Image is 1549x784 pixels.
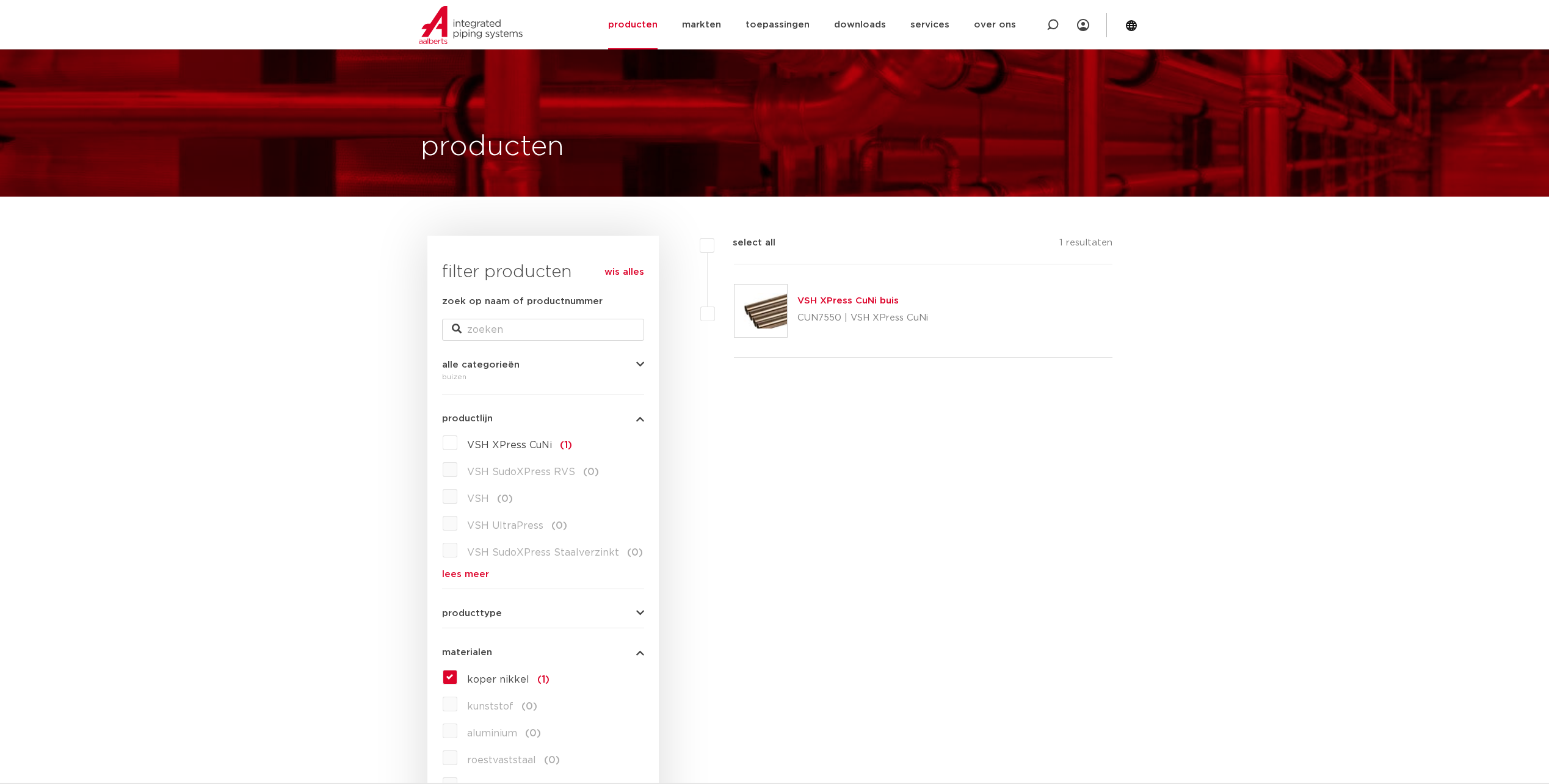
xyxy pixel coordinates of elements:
[442,609,644,618] button: producttype
[442,414,644,423] button: productlijn
[442,369,644,384] div: buizen
[521,702,537,711] span: (0)
[442,260,644,285] h3: filter producten
[467,548,619,557] span: VSH SudoXPress Staalverzinkt
[627,548,643,557] span: (0)
[442,414,493,423] span: productlijn
[467,728,517,738] span: aluminium
[421,128,564,167] h1: producten
[735,285,787,337] img: Thumbnail for VSH XPress CuNi buis
[583,467,599,477] span: (0)
[467,675,529,684] span: koper nikkel
[467,440,552,450] span: VSH XPress CuNi
[442,360,644,369] button: alle categorieën
[467,521,543,531] span: VSH UltraPress
[442,570,644,579] a: lees meer
[467,467,575,477] span: VSH SudoXPress RVS
[544,755,560,765] span: (0)
[560,440,572,450] span: (1)
[537,675,550,684] span: (1)
[497,494,513,504] span: (0)
[442,609,502,618] span: producttype
[442,319,644,341] input: zoeken
[797,308,928,328] p: CUN7550 | VSH XPress CuNi
[797,296,899,305] a: VSH XPress CuNi buis
[1059,236,1112,255] p: 1 resultaten
[442,648,644,657] button: materialen
[604,265,644,280] a: wis alles
[467,494,489,504] span: VSH
[551,521,567,531] span: (0)
[525,728,541,738] span: (0)
[442,294,603,309] label: zoek op naam of productnummer
[714,236,775,250] label: select all
[442,648,492,657] span: materialen
[467,755,536,765] span: roestvaststaal
[467,702,513,711] span: kunststof
[442,360,520,369] span: alle categorieën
